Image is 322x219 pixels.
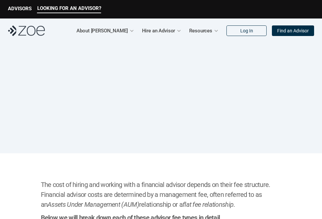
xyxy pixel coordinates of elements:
[272,25,314,36] a: Find an Advisor
[37,5,101,11] p: LOOKING FOR AN ADVISOR?
[277,28,309,34] p: Find an Advisor
[41,180,281,209] h2: The cost of hiring and working with a financial advisor depends on their fee structure. Financial...
[240,28,253,34] p: Log In
[189,26,212,36] p: Resources
[142,26,175,36] p: Hire an Advisor
[62,76,260,120] h1: How Much Does a Financial Advisor Cost?
[8,6,32,12] p: ADVISORS
[47,201,139,208] em: Assets Under Management (AUM)
[183,201,233,208] em: flat fee relationship
[226,25,267,36] a: Log In
[76,26,128,36] p: About [PERSON_NAME]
